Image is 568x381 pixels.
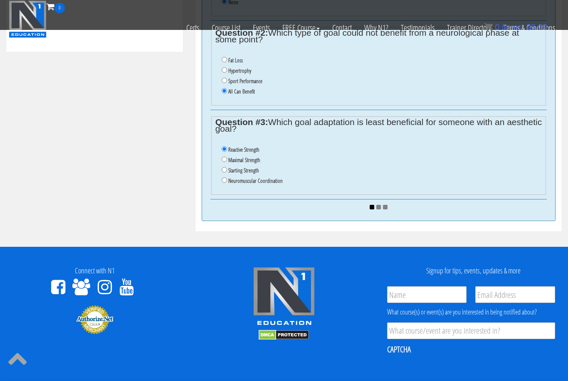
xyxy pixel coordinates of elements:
[253,267,315,328] img: n1-edu-logo
[526,22,547,32] bdi: 0.00
[228,177,283,184] label: Neuromuscular Coordination
[228,78,262,84] label: Sport Performance
[215,117,268,127] strong: Question #3:
[387,322,555,339] input: What course/event are you interested in?
[502,22,524,32] span: items:
[228,167,259,174] label: Starting Strength
[215,29,542,43] legend: Which type of goal could not benefit from a neurological phase at some point?
[205,13,247,42] a: Course List
[228,57,243,64] label: Fat Loss
[228,157,260,163] label: Maximal Strength
[54,3,65,13] span: 0
[497,13,561,42] a: Terms & Conditions
[228,146,259,153] label: Reactive Strength
[6,267,183,275] h4: Connect with N1
[259,330,309,340] img: DMCA.com Protection Status
[484,23,493,31] img: icon11.png
[180,13,205,42] a: Certs
[441,13,497,42] a: Trainer Directory
[526,22,531,32] span: $
[9,0,47,38] img: n1-education
[387,286,467,303] input: Name
[387,307,555,317] div: What course(s) or event(s) are you interested in being notified about?
[47,1,65,12] a: 0
[370,205,388,209] img: ajax_loader.gif
[495,22,499,32] span: 0
[358,13,395,42] a: Why N1?
[385,267,562,275] h4: Signup for tips, events, updates & more
[76,305,114,334] img: Authorize.Net Merchant - Click to Verify
[475,286,555,303] input: Email Address
[395,13,441,42] a: Testimonials
[276,13,326,42] a: FREE Course
[228,67,251,74] label: Hypertrophy
[326,13,358,42] a: Contact
[484,22,547,32] a: 0 items: $0.00
[247,13,276,42] a: Events
[228,88,255,95] label: All Can Benefit
[215,119,542,132] legend: Which goal adaptation is least beneficial for someone with an aesthetic goal?
[387,344,411,355] label: CAPTCHA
